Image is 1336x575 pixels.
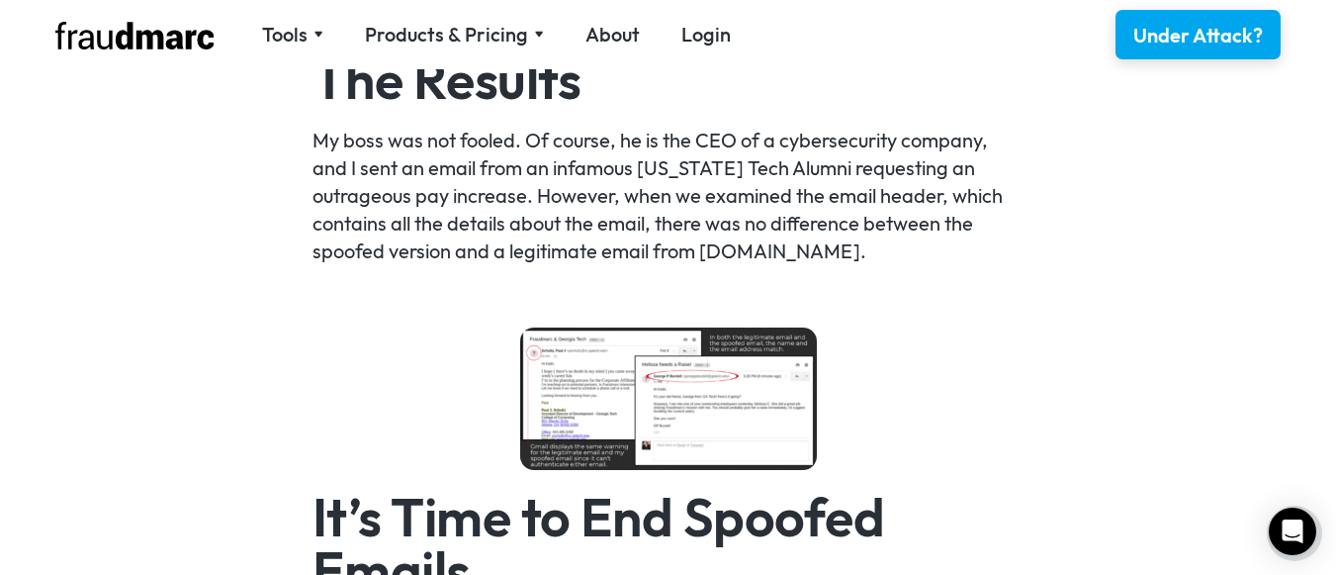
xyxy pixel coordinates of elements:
a: Login [681,21,731,48]
div: Under Attack? [1133,22,1263,49]
a: Under Attack? [1115,10,1281,59]
h2: The Results [312,52,1024,106]
div: Products & Pricing [365,21,544,48]
p: My boss was not fooled. Of course, he is the CEO of a cybersecurity company, and I sent an email ... [312,127,1024,265]
div: Products & Pricing [365,21,528,48]
img: spoofed message compare to real email without DMARC [520,328,817,470]
a: About [585,21,640,48]
div: Tools [262,21,308,48]
div: Open Intercom Messenger [1269,508,1316,555]
div: Tools [262,21,323,48]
